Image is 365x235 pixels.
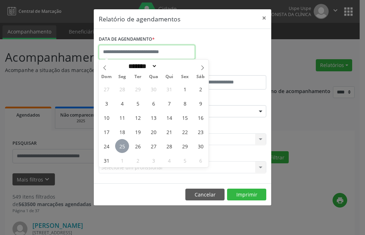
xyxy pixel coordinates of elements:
[162,139,176,153] span: Agosto 28, 2025
[146,75,161,79] span: Qua
[178,139,192,153] span: Agosto 29, 2025
[177,75,193,79] span: Sex
[131,82,145,96] span: Julho 29, 2025
[194,111,207,124] span: Agosto 16, 2025
[178,153,192,167] span: Setembro 5, 2025
[178,96,192,110] span: Agosto 8, 2025
[131,111,145,124] span: Agosto 12, 2025
[99,82,113,96] span: Julho 27, 2025
[99,153,113,167] span: Agosto 31, 2025
[185,189,225,201] button: Cancelar
[99,96,113,110] span: Agosto 3, 2025
[178,125,192,139] span: Agosto 22, 2025
[227,189,266,201] button: Imprimir
[99,139,113,153] span: Agosto 24, 2025
[193,75,209,79] span: Sáb
[157,62,181,70] input: Year
[178,111,192,124] span: Agosto 15, 2025
[257,9,271,27] button: Close
[146,139,160,153] span: Agosto 27, 2025
[194,139,207,153] span: Agosto 30, 2025
[146,96,160,110] span: Agosto 6, 2025
[99,75,114,79] span: Dom
[178,82,192,96] span: Agosto 1, 2025
[146,153,160,167] span: Setembro 3, 2025
[162,82,176,96] span: Julho 31, 2025
[194,125,207,139] span: Agosto 23, 2025
[99,14,180,24] h5: Relatório de agendamentos
[146,111,160,124] span: Agosto 13, 2025
[115,139,129,153] span: Agosto 25, 2025
[162,96,176,110] span: Agosto 7, 2025
[131,125,145,139] span: Agosto 19, 2025
[194,96,207,110] span: Agosto 9, 2025
[114,75,130,79] span: Seg
[146,125,160,139] span: Agosto 20, 2025
[162,153,176,167] span: Setembro 4, 2025
[115,82,129,96] span: Julho 28, 2025
[162,125,176,139] span: Agosto 21, 2025
[99,111,113,124] span: Agosto 10, 2025
[99,125,113,139] span: Agosto 17, 2025
[115,125,129,139] span: Agosto 18, 2025
[115,96,129,110] span: Agosto 4, 2025
[194,82,207,96] span: Agosto 2, 2025
[161,75,177,79] span: Qui
[131,153,145,167] span: Setembro 2, 2025
[194,153,207,167] span: Setembro 6, 2025
[115,153,129,167] span: Setembro 1, 2025
[130,75,146,79] span: Ter
[131,139,145,153] span: Agosto 26, 2025
[184,64,266,75] label: ATÉ
[126,62,158,70] select: Month
[162,111,176,124] span: Agosto 14, 2025
[115,111,129,124] span: Agosto 11, 2025
[146,82,160,96] span: Julho 30, 2025
[131,96,145,110] span: Agosto 5, 2025
[99,34,155,45] label: DATA DE AGENDAMENTO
